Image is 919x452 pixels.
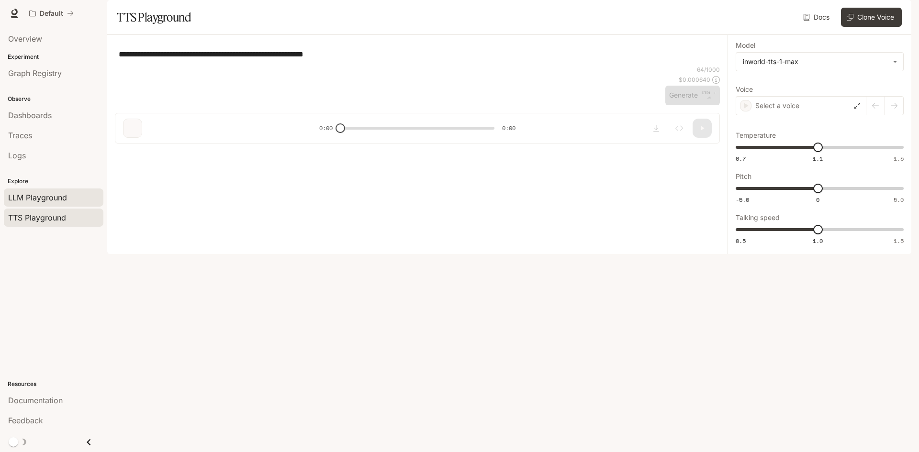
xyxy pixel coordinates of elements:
span: 0.5 [736,237,746,245]
p: 64 / 1000 [697,66,720,74]
div: inworld-tts-1-max [743,57,888,66]
button: Clone Voice [841,8,902,27]
p: Voice [736,86,753,93]
div: inworld-tts-1-max [736,53,903,71]
span: 1.1 [813,154,823,163]
p: $ 0.000640 [679,76,710,84]
p: Default [40,10,63,18]
p: Pitch [736,173,751,180]
span: 0 [816,196,819,204]
span: 0.7 [736,154,746,163]
span: 1.5 [894,237,904,245]
p: Talking speed [736,214,780,221]
p: Model [736,42,755,49]
span: 1.0 [813,237,823,245]
span: -5.0 [736,196,749,204]
span: 1.5 [894,154,904,163]
p: Select a voice [755,101,799,110]
p: Temperature [736,132,776,139]
span: 5.0 [894,196,904,204]
button: All workspaces [25,4,78,23]
a: Docs [801,8,833,27]
h1: TTS Playground [117,8,191,27]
